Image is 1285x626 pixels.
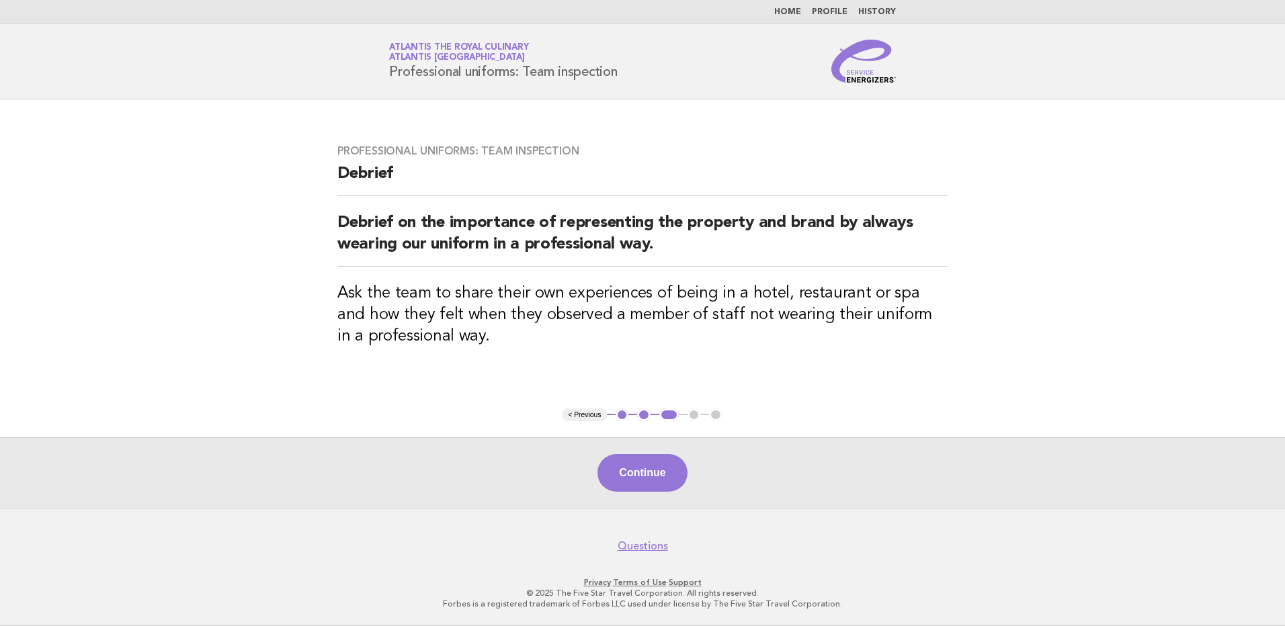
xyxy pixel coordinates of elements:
button: Continue [597,454,687,492]
h1: Professional uniforms: Team inspection [389,44,618,79]
h3: Ask the team to share their own experiences of being in a hotel, restaurant or spa and how they f... [337,283,948,347]
a: Support [669,578,702,587]
a: Atlantis the Royal CulinaryAtlantis [GEOGRAPHIC_DATA] [389,43,528,62]
span: Atlantis [GEOGRAPHIC_DATA] [389,54,525,62]
button: 1 [616,408,629,422]
a: History [858,8,896,16]
a: Questions [618,539,668,553]
button: 2 [637,408,651,422]
p: Forbes is a registered trademark of Forbes LLC used under license by The Five Star Travel Corpora... [231,598,1054,609]
p: © 2025 The Five Star Travel Corporation. All rights reserved. [231,588,1054,598]
h2: Debrief [337,163,948,196]
button: 3 [659,408,679,422]
a: Home [774,8,801,16]
h2: Debrief on the importance of representing the property and brand by always wearing our uniform in... [337,212,948,267]
a: Terms of Use [613,578,667,587]
a: Privacy [584,578,611,587]
button: < Previous [563,408,606,422]
img: Service Energizers [831,40,896,83]
a: Profile [812,8,847,16]
p: · · [231,577,1054,588]
h3: Professional uniforms: Team inspection [337,144,948,158]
